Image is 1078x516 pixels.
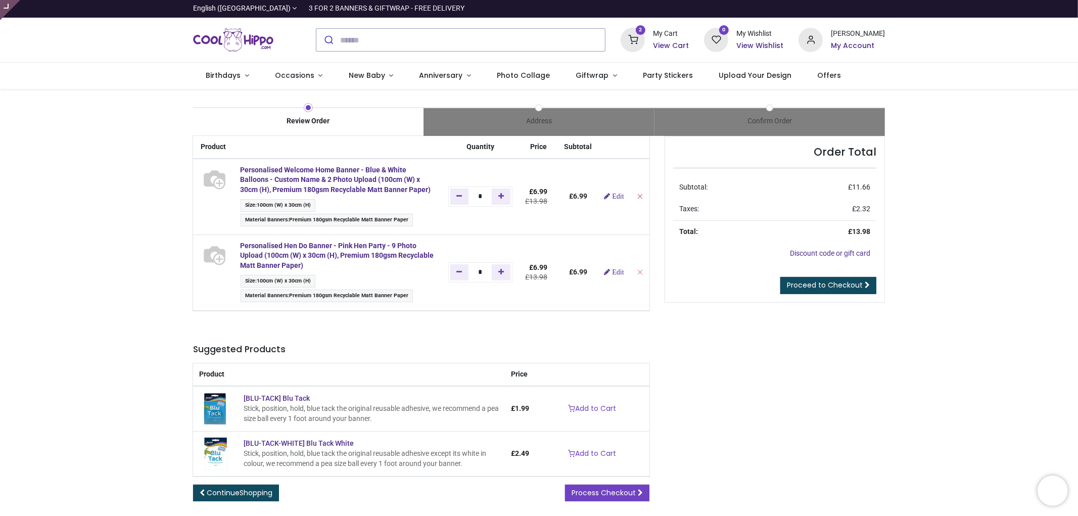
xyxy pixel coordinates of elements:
a: Personalised Hen Do Banner - Pink Hen Party - 9 Photo Upload (100cm (W) x 30cm (H), Premium 180gs... [241,242,434,269]
span: Offers [818,70,841,80]
a: View Cart [653,41,689,51]
span: 1.99 [515,404,529,412]
a: Edit [604,193,624,200]
a: Add to Cart [561,445,623,462]
td: Subtotal: [673,176,783,199]
span: Edit [612,193,624,200]
a: Logo of Cool Hippo [193,26,274,54]
a: Add one [492,264,510,280]
th: Price [505,363,535,386]
img: [BLU-TACK-WHITE] Blu Tack White [199,438,231,470]
sup: 2 [636,25,645,35]
span: Edit [612,268,624,275]
span: Anniversary [419,70,463,80]
span: 100cm (W) x 30cm (H) [257,202,311,208]
span: £ [852,205,870,213]
a: Add to Cart [561,400,623,417]
span: 6.99 [533,187,547,196]
div: Stick, position, hold, blue tack the original reusable adhesive except its white in colour, we re... [244,449,499,468]
a: Proceed to Checkout [780,277,876,294]
a: Anniversary [406,63,484,89]
span: 2.49 [515,449,529,457]
th: Product [193,363,505,386]
span: New Baby [349,70,385,80]
span: Premium 180gsm Recyclable Matt Banner Paper [289,216,408,223]
span: £ [848,183,870,191]
div: Stick, position, hold, blue tack the original reusable adhesive, we recommend a pea size ball eve... [244,404,499,424]
div: Confirm Order [654,116,885,126]
span: 6.99 [573,192,587,200]
span: : [241,199,316,212]
button: Submit [316,29,340,51]
span: £ [511,449,529,457]
h5: Suggested Products [193,343,649,356]
a: Remove one [450,189,469,205]
div: My Cart [653,29,689,39]
a: Birthdays [193,63,262,89]
a: Personalised Welcome Home Banner - Blue & White Balloons - Custom Name & 2 Photo Upload (100cm (W... [241,166,431,194]
a: My Account [831,41,885,51]
div: [PERSON_NAME] [831,29,885,39]
div: 3 FOR 2 BANNERS & GIFTWRAP - FREE DELIVERY [309,4,464,14]
span: Giftwrap [576,70,608,80]
span: Shopping [240,488,272,498]
span: Proceed to Checkout [787,280,863,290]
a: English ([GEOGRAPHIC_DATA]) [193,4,297,14]
th: Price [519,136,558,159]
span: Material Banners [245,292,288,299]
span: £ [529,187,547,196]
div: My Wishlist [736,29,783,39]
span: 100cm (W) x 30cm (H) [257,277,311,284]
span: £ [511,404,529,412]
img: S48801 - [BN-00417-100W30H-BANNER_NW] Personalised Hen Do Banner - Pink Hen Party - 9 Photo Uploa... [201,241,228,269]
td: Taxes: [673,198,783,220]
span: Photo Collage [497,70,550,80]
span: 13.98 [529,273,547,281]
a: Discount code or gift card [790,249,870,257]
sup: 0 [719,25,729,35]
a: View Wishlist [736,41,783,51]
span: 13.98 [529,197,547,205]
a: Remove from cart [636,268,643,276]
del: £ [525,273,547,281]
span: Continue [207,488,272,498]
a: Occasions [262,63,336,89]
h4: Order Total [673,145,877,159]
a: Remove one [450,264,469,280]
a: New Baby [336,63,406,89]
span: 11.66 [852,183,870,191]
a: ContinueShopping [193,485,279,502]
iframe: Customer reviews powered by Trustpilot [673,4,885,14]
div: Review Order [193,116,424,126]
span: Quantity [466,143,494,151]
a: [BLU-TACK-WHITE] Blu Tack White [244,439,354,447]
span: Size [245,277,255,284]
span: £ [529,263,547,271]
a: Giftwrap [563,63,630,89]
del: £ [525,197,547,205]
span: 2.32 [856,205,870,213]
span: : [241,290,413,302]
span: [BLU-TACK] Blu Tack [244,394,310,402]
iframe: Brevo live chat [1038,476,1068,506]
b: £ [569,268,587,276]
a: [BLU-TACK] Blu Tack [199,404,231,412]
strong: £ [848,227,870,236]
span: Party Stickers [643,70,693,80]
span: Process Checkout [572,488,636,498]
img: S48801 - [BN-02356-100W30H-BANNER_NW] Personalised Welcome Home Banner - Blue & White Balloons - ... [201,165,228,193]
b: £ [569,192,587,200]
a: Remove from cart [636,192,643,200]
span: 6.99 [573,268,587,276]
span: Birthdays [206,70,241,80]
th: Subtotal [558,136,598,159]
a: Process Checkout [565,485,649,502]
span: : [241,214,413,226]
